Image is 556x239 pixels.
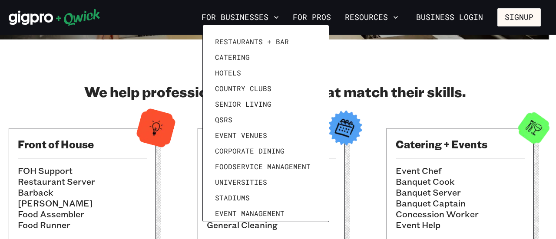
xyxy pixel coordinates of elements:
span: Event Venues [215,131,267,140]
span: Country Clubs [215,84,271,93]
span: Universities [215,178,267,187]
span: Senior Living [215,100,271,108]
span: Catering [215,53,250,62]
span: Restaurants + Bar [215,37,289,46]
span: Corporate Dining [215,147,285,155]
span: Hotels [215,69,241,77]
span: Event Management [215,209,285,218]
span: Foodservice Management [215,162,311,171]
span: Stadiums [215,193,250,202]
span: QSRs [215,115,232,124]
